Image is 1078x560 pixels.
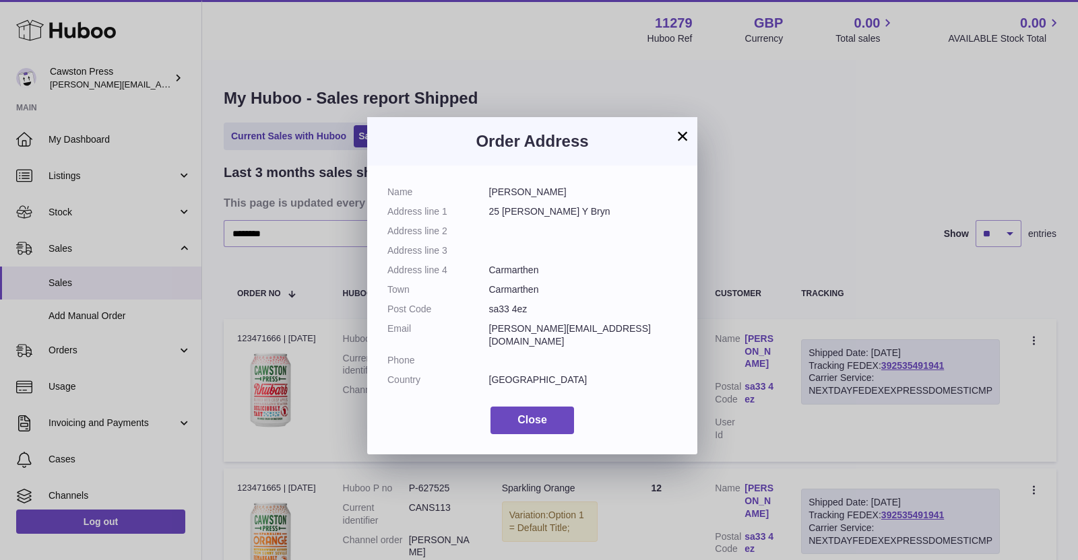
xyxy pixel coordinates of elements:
[489,186,678,199] dd: [PERSON_NAME]
[387,205,489,218] dt: Address line 1
[387,303,489,316] dt: Post Code
[387,354,489,367] dt: Phone
[387,374,489,386] dt: Country
[489,322,678,348] dd: [PERSON_NAME][EMAIL_ADDRESS][DOMAIN_NAME]
[387,225,489,238] dt: Address line 2
[489,264,678,277] dd: Carmarthen
[517,414,547,425] span: Close
[387,186,489,199] dt: Name
[387,322,489,348] dt: Email
[387,283,489,296] dt: Town
[387,244,489,257] dt: Address line 3
[387,264,489,277] dt: Address line 4
[489,374,678,386] dd: [GEOGRAPHIC_DATA]
[489,205,678,218] dd: 25 [PERSON_NAME] Y Bryn
[490,407,574,434] button: Close
[489,303,678,316] dd: sa33 4ez
[489,283,678,296] dd: Carmarthen
[674,128,691,144] button: ×
[387,131,677,152] h3: Order Address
